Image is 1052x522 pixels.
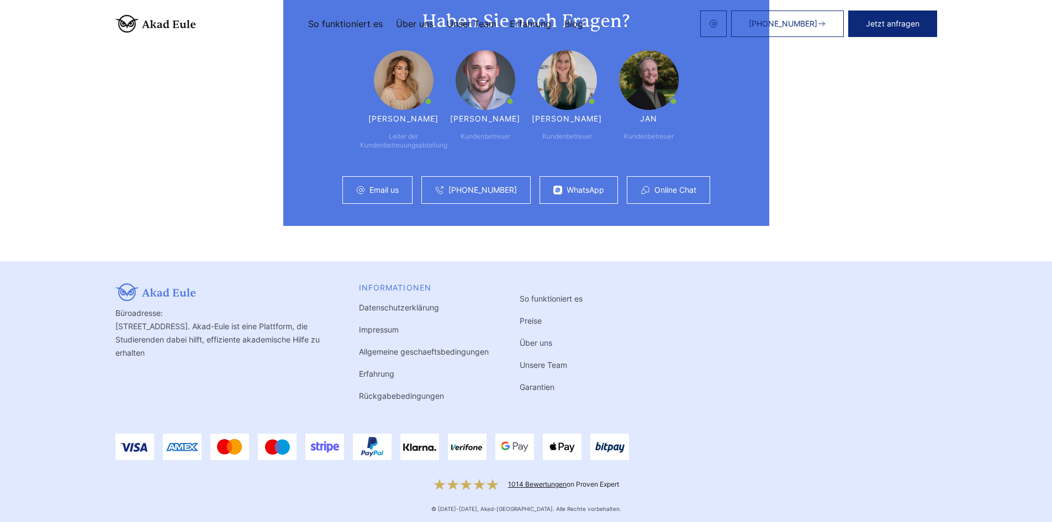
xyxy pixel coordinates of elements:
[450,114,521,123] div: [PERSON_NAME]
[359,369,394,378] a: Erfahrung
[308,19,383,28] a: So funktioniert es
[448,186,517,194] a: [PHONE_NUMBER]
[359,303,439,312] a: Datenschutzerklärung
[461,132,510,141] div: Kundenbetreuer
[564,19,583,28] a: Blog
[520,360,567,370] a: Unsere Team
[520,316,542,325] a: Preise
[731,10,844,37] a: [PHONE_NUMBER]
[532,114,602,123] div: [PERSON_NAME]
[520,382,554,392] a: Garantien
[368,114,439,123] div: [PERSON_NAME]
[508,480,619,489] div: on Proven Expert
[115,15,196,33] img: logo
[374,50,434,110] img: Maria
[537,50,597,110] img: Irene
[359,391,444,400] a: Rückgabebedingungen
[709,19,718,28] img: email
[510,19,551,28] a: Erfahrung
[115,504,937,513] div: © [DATE]-[DATE], Akad-[GEOGRAPHIC_DATA]. Alle Rechte vorbehalten.
[359,347,489,356] a: Allgemeine geschaeftsbedingungen
[619,50,679,110] img: Jan
[749,19,817,28] span: [PHONE_NUMBER]
[359,325,399,334] a: Impressum
[360,132,447,150] div: Leiter der Kundenbetreuungsabteilung
[447,19,496,28] a: Unser Team
[640,114,657,123] div: Jan
[520,294,583,303] a: So funktioniert es
[396,19,434,28] a: Über uns
[456,50,515,110] img: Günther
[520,338,552,347] a: Über uns
[369,186,399,194] a: Email us
[508,480,567,488] a: 1014 Bewertungen
[115,283,328,403] div: Büroadresse: [STREET_ADDRESS]. Akad-Eule ist eine Plattform, die Studierenden dabei hilft, effizi...
[542,132,592,141] div: Kundenbetreuer
[567,186,604,194] a: WhatsApp
[624,132,674,141] div: Kundenbetreuer
[654,186,696,194] a: Online Chat
[848,10,937,37] button: Jetzt anfragen
[359,283,489,292] div: INFORMATIONEN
